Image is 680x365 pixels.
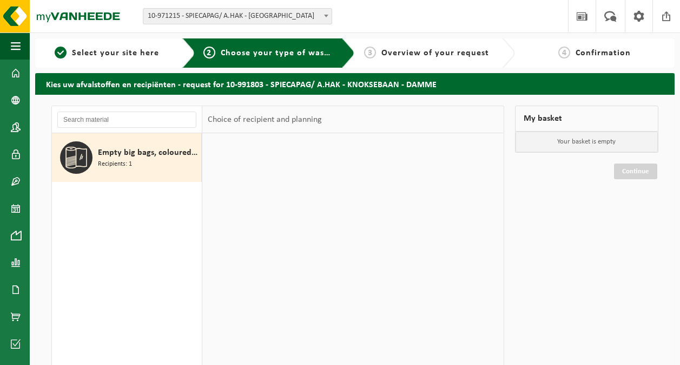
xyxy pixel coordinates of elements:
[576,49,631,57] span: Confirmation
[558,47,570,58] span: 4
[203,47,215,58] span: 2
[143,8,332,24] span: 10-971215 - SPIECAPAG/ A.HAK - BRUGGE
[98,146,199,159] span: Empty big bags, coloured-not hazardous-loose
[52,133,202,182] button: Empty big bags, coloured-not hazardous-loose Recipients: 1
[143,9,332,24] span: 10-971215 - SPIECAPAG/ A.HAK - BRUGGE
[202,106,327,133] div: Choice of recipient and planning
[221,49,392,57] span: Choose your type of waste and recipient
[515,106,659,132] div: My basket
[516,132,658,152] p: Your basket is empty
[364,47,376,58] span: 3
[55,47,67,58] span: 1
[381,49,489,57] span: Overview of your request
[41,47,174,60] a: 1Select your site here
[72,49,159,57] span: Select your site here
[35,73,675,94] h2: Kies uw afvalstoffen en recipiënten - request for 10-991803 - SPIECAPAG/ A.HAK - KNOKSEBAAN - DAMME
[98,159,132,170] span: Recipients: 1
[614,164,657,179] a: Continue
[57,112,196,128] input: Search material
